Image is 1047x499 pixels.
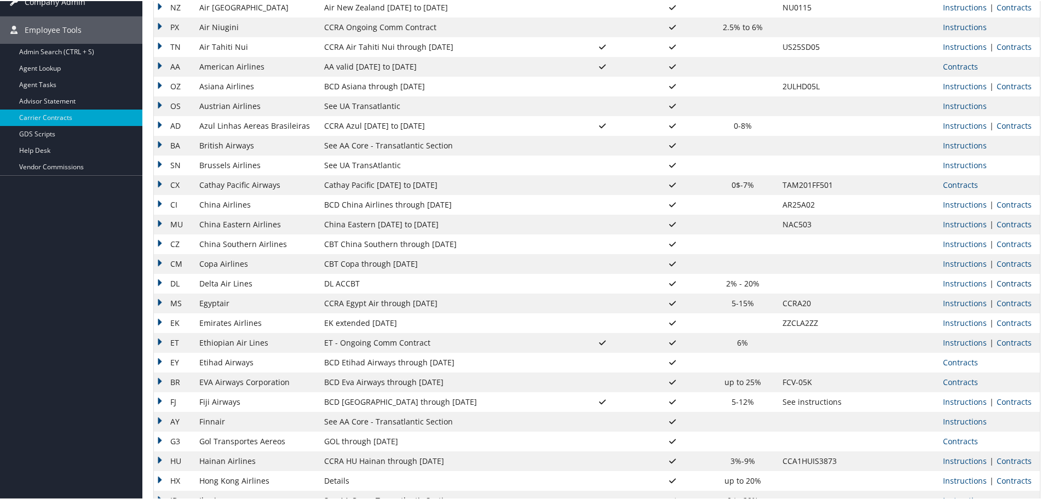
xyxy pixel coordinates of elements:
[154,56,194,76] td: AA
[943,415,987,426] a: View Ticketing Instructions
[154,273,194,292] td: DL
[319,411,568,431] td: See AA Core - Transatlantic Section
[997,238,1032,248] a: View Contracts
[319,391,568,411] td: BCD [GEOGRAPHIC_DATA] through [DATE]
[319,450,568,470] td: CCRA HU Hainan through [DATE]
[997,119,1032,130] a: View Contracts
[997,297,1032,307] a: View Contracts
[194,233,319,253] td: China Southern Airlines
[777,450,849,470] td: CCA1HUIS3873
[319,312,568,332] td: EK extended [DATE]
[319,292,568,312] td: CCRA Egypt Air through [DATE]
[154,95,194,115] td: OS
[194,95,319,115] td: Austrian Airlines
[987,257,997,268] span: |
[997,257,1032,268] a: View Contracts
[943,119,987,130] a: View Ticketing Instructions
[194,76,319,95] td: Asiana Airlines
[194,371,319,391] td: EVA Airways Corporation
[319,332,568,352] td: ET - Ongoing Comm Contract
[319,115,568,135] td: CCRA Azul [DATE] to [DATE]
[154,332,194,352] td: ET
[194,16,319,36] td: Air Niugini
[987,198,997,209] span: |
[25,15,82,43] span: Employee Tools
[997,198,1032,209] a: View Contracts
[943,238,987,248] a: View Ticketing Instructions
[194,470,319,490] td: Hong Kong Airlines
[154,76,194,95] td: OZ
[987,336,997,347] span: |
[154,312,194,332] td: EK
[997,474,1032,485] a: View Contracts
[319,194,568,214] td: BCD China Airlines through [DATE]
[777,312,849,332] td: ZZCLA2ZZ
[943,139,987,150] a: View Ticketing Instructions
[943,100,987,110] a: View Ticketing Instructions
[943,21,987,31] a: View Ticketing Instructions
[154,174,194,194] td: CX
[319,135,568,154] td: See AA Core - Transatlantic Section
[319,253,568,273] td: CBT Copa through [DATE]
[154,233,194,253] td: CZ
[777,76,849,95] td: 2ULHD05L
[194,273,319,292] td: Delta Air Lines
[709,16,777,36] td: 2.5% to 6%
[154,352,194,371] td: EY
[319,233,568,253] td: CBT China Southern through [DATE]
[154,253,194,273] td: CM
[319,154,568,174] td: See UA TransAtlantic
[194,115,319,135] td: Azul Linhas Aereas Brasileiras
[777,194,849,214] td: AR25A02
[709,115,777,135] td: 0-8%
[194,431,319,450] td: Gol Transportes Aereos
[154,450,194,470] td: HU
[987,474,997,485] span: |
[154,36,194,56] td: TN
[154,115,194,135] td: AD
[194,253,319,273] td: Copa Airlines
[709,292,777,312] td: 5-15%
[319,174,568,194] td: Cathay Pacific [DATE] to [DATE]
[709,332,777,352] td: 6%
[709,273,777,292] td: 2% - 20%
[943,1,987,12] a: View Ticketing Instructions
[987,80,997,90] span: |
[154,411,194,431] td: AY
[319,273,568,292] td: DL ACCBT
[943,277,987,288] a: View Ticketing Instructions
[194,56,319,76] td: American Airlines
[194,154,319,174] td: Brussels Airlines
[319,76,568,95] td: BCD Asiana through [DATE]
[987,395,997,406] span: |
[987,218,997,228] span: |
[777,36,849,56] td: US25SD05
[154,194,194,214] td: CI
[943,336,987,347] a: View Ticketing Instructions
[943,474,987,485] a: View Ticketing Instructions
[154,431,194,450] td: G3
[943,198,987,209] a: View Ticketing Instructions
[194,36,319,56] td: Air Tahiti Nui
[194,312,319,332] td: Emirates Airlines
[319,352,568,371] td: BCD Etihad Airways through [DATE]
[943,455,987,465] a: View Ticketing Instructions
[709,470,777,490] td: up to 20%
[943,376,978,386] a: View Contracts
[154,154,194,174] td: SN
[194,450,319,470] td: Hainan Airlines
[194,332,319,352] td: Ethiopian Air Lines
[997,41,1032,51] a: View Contracts
[943,159,987,169] a: View Ticketing Instructions
[997,277,1032,288] a: View Contracts
[943,297,987,307] a: View Ticketing Instructions
[943,60,978,71] a: View Contracts
[319,431,568,450] td: GOL through [DATE]
[943,435,978,445] a: View Contracts
[194,194,319,214] td: China Airlines
[987,277,997,288] span: |
[987,119,997,130] span: |
[154,214,194,233] td: MU
[319,36,568,56] td: CCRA Air Tahiti Nui through [DATE]
[997,395,1032,406] a: View Contracts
